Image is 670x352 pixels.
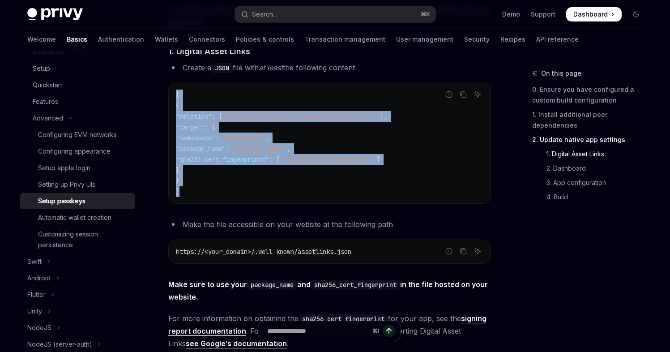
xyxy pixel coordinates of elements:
[566,7,622,21] a: Dashboard
[189,29,225,50] a: Connectors
[27,273,51,283] div: Android
[443,245,455,257] button: Report incorrect code
[33,63,50,74] div: Setup
[20,210,135,226] a: Automatic wallet creation
[247,280,297,290] code: package_name
[20,320,135,336] button: Toggle NodeJS section
[532,161,650,176] a: 2. Dashboard
[176,145,226,153] span: "package_name"
[168,312,491,350] span: For more information on obtaining the for your app, see the . For more information about generall...
[532,133,650,147] a: 2. Update native app settings
[27,289,46,300] div: Flutter
[541,68,581,79] span: On this page
[573,10,608,19] span: Dashboard
[176,248,351,256] span: https://<your_domain>/.well-known/assetlinks.json
[421,11,430,18] span: ⌘ K
[259,63,283,72] em: at least
[457,89,469,100] button: Copy the contents from the code block
[38,146,111,157] div: Configuring appearance
[376,155,380,163] span: ]
[500,29,525,50] a: Recipes
[38,179,95,190] div: Setting up Privy UIs
[532,147,650,161] a: 1. Digital Asset Links
[176,91,179,99] span: [
[269,155,280,163] span: : [
[236,29,294,50] a: Policies & controls
[222,112,380,120] span: "delegate_permission/common.handle_all_urls"
[33,80,62,90] div: Quickstart
[472,245,483,257] button: Ask AI
[215,134,219,142] span: :
[27,29,56,50] a: Welcome
[155,29,178,50] a: Wallets
[20,77,135,93] a: Quickstart
[299,314,388,324] code: sha256_cert_fingerprint
[532,107,650,133] a: 1. Install additional peer dependencies
[176,102,179,110] span: {
[20,60,135,77] a: Setup
[168,280,488,301] strong: Make sure to use your and in the file hosted on your website.
[464,29,490,50] a: Security
[20,270,135,286] button: Toggle Android section
[205,123,215,131] span: : {
[532,82,650,107] a: 0. Ensure you have configured a custom build configuration
[67,29,87,50] a: Basics
[383,325,395,337] button: Send message
[38,196,85,206] div: Setup passkeys
[176,166,179,174] span: }
[267,321,369,341] input: Ask a question...
[176,177,179,185] span: }
[396,29,453,50] a: User management
[38,212,111,223] div: Automatic wallet creation
[20,94,135,110] a: Features
[252,9,277,20] div: Search...
[33,113,63,124] div: Advanced
[311,280,400,290] code: sha256_cert_fingerprint
[219,134,265,142] span: "android_app"
[629,7,643,21] button: Toggle dark mode
[38,229,129,250] div: Customizing session persistence
[20,176,135,193] a: Setting up Privy UIs
[27,8,83,21] img: dark logo
[27,339,92,350] div: NodeJS (server-auth)
[212,112,222,120] span: : [
[380,112,387,120] span: ],
[443,89,455,100] button: Report incorrect code
[532,190,650,204] a: 4. Build
[33,96,58,107] div: Features
[305,29,385,50] a: Transaction management
[287,145,290,153] span: ,
[176,112,212,120] span: "relation"
[27,306,42,317] div: Unity
[20,193,135,209] a: Setup passkeys
[265,134,269,142] span: ,
[531,10,555,19] a: Support
[20,253,135,270] button: Toggle Swift section
[20,127,135,143] a: Configuring EVM networks
[20,303,135,319] button: Toggle Unity section
[168,61,491,74] li: Create a file with the following content
[502,10,520,19] a: Demo
[20,143,135,159] a: Configuring appearance
[168,218,491,231] li: Make the file accessible on your website at the following path
[226,145,230,153] span: :
[536,29,579,50] a: API reference
[168,45,250,57] span: 1. Digital Asset Links
[38,129,117,140] div: Configuring EVM networks
[20,287,135,303] button: Toggle Flutter section
[280,155,376,163] span: "<sha256_cert_fingerprint>"
[27,256,42,267] div: Swift
[20,110,135,126] button: Toggle Advanced section
[176,123,205,131] span: "target"
[27,322,51,333] div: NodeJS
[532,176,650,190] a: 3. App configuration
[176,134,215,142] span: "namespace"
[176,155,269,163] span: "sha256_cert_fingerprints"
[176,188,179,196] span: ]
[98,29,144,50] a: Authentication
[20,226,135,253] a: Customizing session persistence
[211,63,233,73] code: JSON
[235,6,435,22] button: Open search
[457,245,469,257] button: Copy the contents from the code block
[230,145,287,153] span: "<package_name>"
